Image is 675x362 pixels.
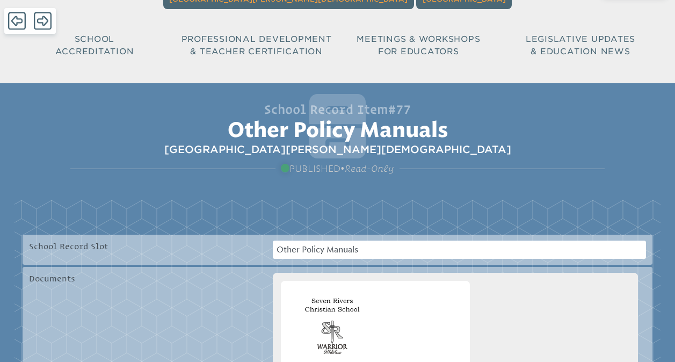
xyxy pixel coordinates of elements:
[70,104,605,116] h1: School Record Item
[228,121,448,141] span: Other Policy Manuals
[281,162,395,176] span: •
[345,163,394,173] span: Read-Only
[29,241,229,253] p: School Record Slot
[29,273,229,285] p: Documents
[182,34,332,56] span: Professional Development & Teacher Certification
[388,102,411,117] span: #77
[281,163,341,174] span: published
[526,34,635,56] span: Legislative Updates & Education News
[70,142,605,157] span: [GEOGRAPHIC_DATA][PERSON_NAME][DEMOGRAPHIC_DATA]
[34,11,52,31] span: Forward
[55,34,134,56] span: School Accreditation
[357,34,480,56] span: Meetings & Workshops for Educators
[8,11,26,31] span: Back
